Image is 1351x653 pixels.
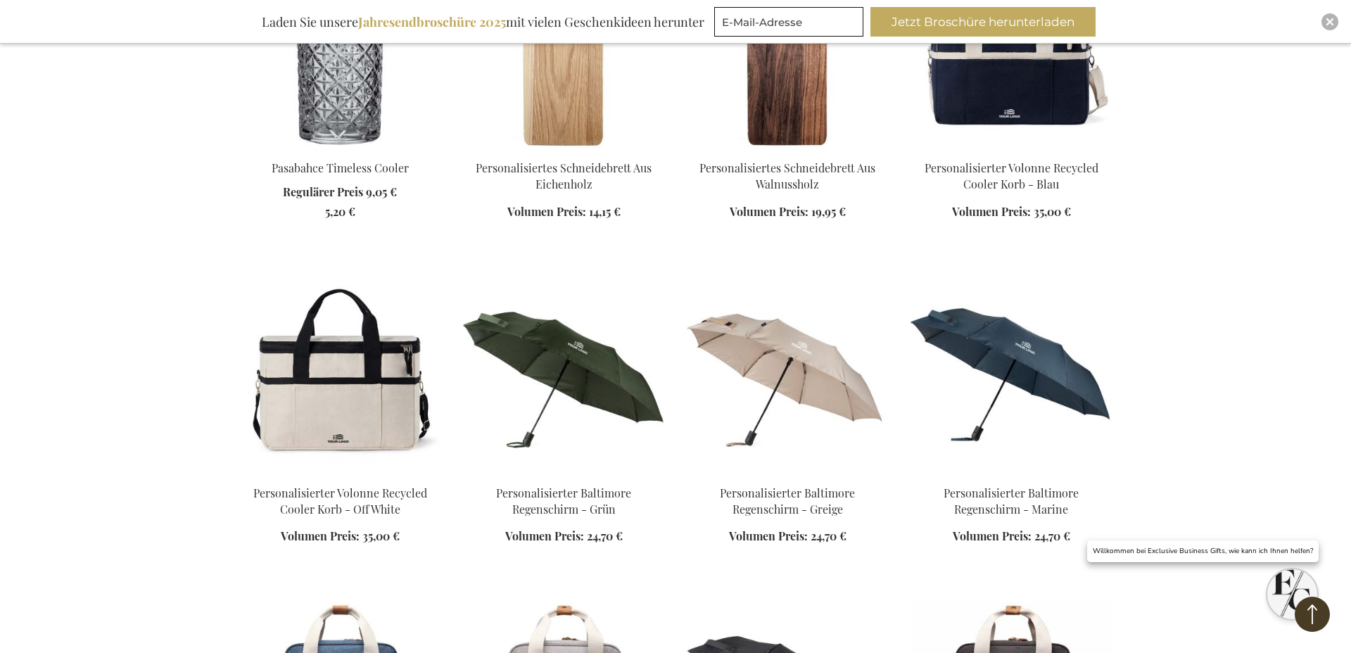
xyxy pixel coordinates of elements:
a: Volumen Preis: 19,95 € [730,204,846,220]
a: Personalisierter Baltimore Regenschirm - Grün [463,468,664,481]
a: Personalisiertes Schneidebrett Aus Walnussholz [687,143,888,156]
a: Pasabahce Timeless Cooler [272,160,409,175]
a: Personalised Oak Cutting Board [463,143,664,156]
a: Personalisierter Baltimore Regenschirm - Marine [944,486,1079,516]
a: 5,20 € [283,204,397,220]
input: E-Mail-Adresse [714,7,863,37]
a: Personalisierter Volonne Recycled Cooler Korb - Blau [911,143,1112,156]
div: Laden Sie unsere mit vielen Geschenkideen herunter [255,7,711,37]
a: Volumen Preis: 35,00 € [952,204,1071,220]
span: Volumen Preis: [505,528,584,543]
span: Volumen Preis: [281,528,360,543]
a: Personalisierter Baltimore Regenschirm - Grün [496,486,631,516]
span: 19,95 € [811,204,846,219]
a: Personalisierter Baltimore Regenschirm - Greige [687,468,888,481]
img: Personalisierter Volonne Recycled Cooler Korb - Off White [239,277,440,474]
a: Personalisierter Baltimore Regenschirm - Marine [911,468,1112,481]
span: Volumen Preis: [952,204,1031,219]
span: 24,70 € [587,528,623,543]
a: Volumen Preis: 24,70 € [505,528,623,545]
img: Personalisierter Baltimore Regenschirm - Marine [911,277,1112,474]
span: Volumen Preis: [953,528,1032,543]
span: Volumen Preis: [729,528,808,543]
span: 35,00 € [362,528,400,543]
a: Personalisierter Volonne Recycled Cooler Korb - Blau [925,160,1098,191]
button: Jetzt Broschüre herunterladen [870,7,1096,37]
a: Volumen Preis: 35,00 € [281,528,400,545]
span: Volumen Preis: [507,204,586,219]
span: Volumen Preis: [730,204,808,219]
span: 5,20 € [325,204,355,219]
span: 9,05 € [366,184,397,199]
a: Personalisiertes Schneidebrett Aus Walnussholz [699,160,875,191]
a: Personalisierter Volonne Recycled Cooler Korb - Off White [239,468,440,481]
a: Volumen Preis: 24,70 € [953,528,1070,545]
a: Pasabahce Timeless Cooler [239,143,440,156]
a: Volumen Preis: 24,70 € [729,528,846,545]
a: Personalisierter Volonne Recycled Cooler Korb - Off White [253,486,427,516]
div: Close [1321,13,1338,30]
span: 35,00 € [1034,204,1071,219]
form: marketing offers and promotions [714,7,868,41]
img: Personalisierter Baltimore Regenschirm - Greige [687,277,888,474]
a: Personalisierter Baltimore Regenschirm - Greige [720,486,855,516]
span: Regulärer Preis [283,184,363,199]
b: Jahresendbroschüre 2025 [358,13,506,30]
img: Close [1326,18,1334,26]
span: 14,15 € [589,204,621,219]
a: Volumen Preis: 14,15 € [507,204,621,220]
span: 24,70 € [811,528,846,543]
a: Personalisiertes Schneidebrett Aus Eichenholz [476,160,652,191]
img: Personalisierter Baltimore Regenschirm - Grün [463,277,664,474]
span: 24,70 € [1034,528,1070,543]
